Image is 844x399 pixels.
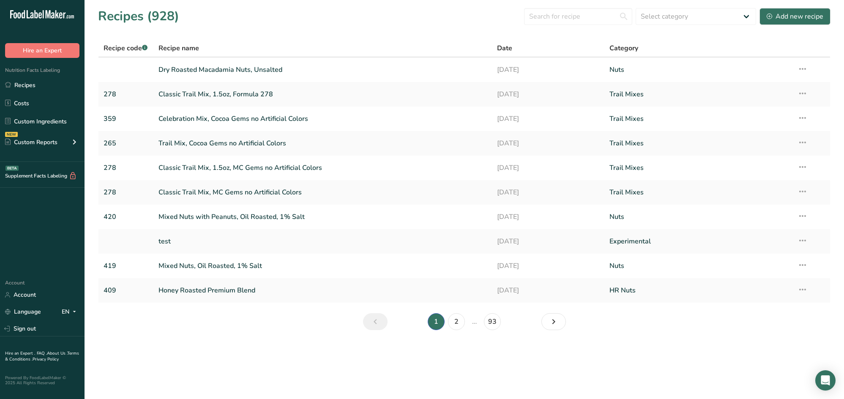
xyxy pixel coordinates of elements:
a: Celebration Mix, Cocoa Gems no Artificial Colors [158,110,486,128]
button: Hire an Expert [5,43,79,58]
a: [DATE] [497,232,600,250]
a: [DATE] [497,110,600,128]
span: Recipe code [104,44,147,53]
a: [DATE] [497,159,600,177]
a: Trail Mixes [609,85,787,103]
h1: Recipes (928) [98,7,179,26]
a: Nuts [609,208,787,226]
a: Hire an Expert . [5,350,35,356]
a: [DATE] [497,61,600,79]
a: 278 [104,85,148,103]
span: Date [497,43,512,53]
a: Dry Roasted Macadamia Nuts, Unsalted [158,61,486,79]
div: NEW [5,132,18,137]
div: BETA [5,166,19,171]
a: Privacy Policy [33,356,59,362]
a: Previous page [363,313,388,330]
a: HR Nuts [609,281,787,299]
a: Trail Mixes [609,183,787,201]
a: About Us . [47,350,67,356]
a: [DATE] [497,85,600,103]
a: 420 [104,208,148,226]
div: Custom Reports [5,138,57,147]
a: Honey Roasted Premium Blend [158,281,486,299]
div: EN [62,307,79,317]
button: Add new recipe [759,8,830,25]
div: Powered By FoodLabelMaker © 2025 All Rights Reserved [5,375,79,385]
a: Trail Mixes [609,159,787,177]
a: Classic Trail Mix, 1.5oz, MC Gems no Artificial Colors [158,159,486,177]
a: 419 [104,257,148,275]
a: Terms & Conditions . [5,350,79,362]
a: Nuts [609,257,787,275]
a: Next page [541,313,566,330]
a: Page 93. [484,313,501,330]
a: [DATE] [497,208,600,226]
a: Language [5,304,41,319]
a: Mixed Nuts, Oil Roasted, 1% Salt [158,257,486,275]
a: 278 [104,159,148,177]
span: Recipe name [158,43,199,53]
a: Page 2. [448,313,465,330]
a: Trail Mixes [609,110,787,128]
div: Add new recipe [767,11,823,22]
a: [DATE] [497,281,600,299]
a: 359 [104,110,148,128]
a: 265 [104,134,148,152]
div: Open Intercom Messenger [815,370,836,391]
a: 278 [104,183,148,201]
a: FAQ . [37,350,47,356]
input: Search for recipe [524,8,632,25]
a: test [158,232,486,250]
a: [DATE] [497,134,600,152]
a: Trail Mixes [609,134,787,152]
span: Category [609,43,638,53]
a: Experimental [609,232,787,250]
a: 409 [104,281,148,299]
a: [DATE] [497,257,600,275]
a: [DATE] [497,183,600,201]
a: Classic Trail Mix, 1.5oz, Formula 278 [158,85,486,103]
a: Nuts [609,61,787,79]
a: Trail Mix, Cocoa Gems no Artificial Colors [158,134,486,152]
a: Classic Trail Mix, MC Gems no Artificial Colors [158,183,486,201]
a: Mixed Nuts with Peanuts, Oil Roasted, 1% Salt [158,208,486,226]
